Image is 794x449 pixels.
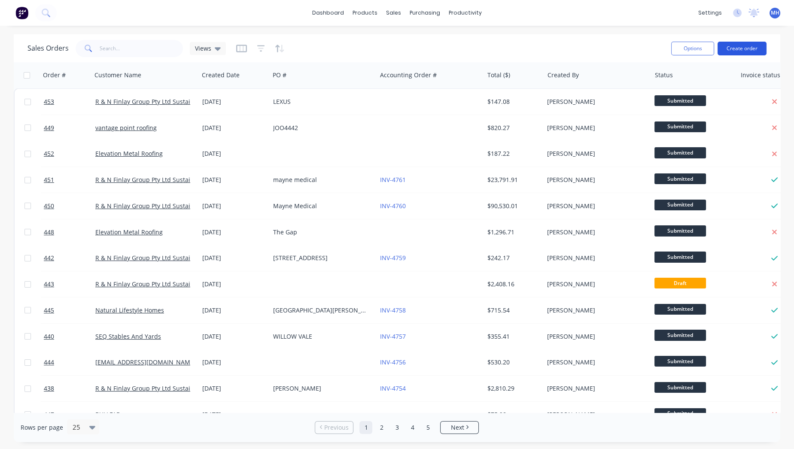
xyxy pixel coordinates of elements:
div: [DATE] [202,280,266,288]
div: productivity [444,6,486,19]
a: R & N Finlay Group Pty Ltd Sustainable Cladding [95,202,234,210]
div: [PERSON_NAME] [547,280,642,288]
a: Page 2 [375,421,388,434]
span: Draft [654,278,706,288]
a: BULLFAB [95,410,120,419]
span: Submitted [654,121,706,132]
span: Submitted [654,356,706,367]
div: $90,530.01 [487,202,538,210]
div: [PERSON_NAME] [547,306,642,315]
span: 438 [44,384,54,393]
span: 451 [44,176,54,184]
div: JOO4442 [273,124,368,132]
div: [DATE] [202,306,266,315]
span: Rows per page [21,423,63,432]
div: WILLOW VALE [273,332,368,341]
a: 452 [44,141,95,167]
div: PO # [273,71,286,79]
a: Next page [441,423,478,432]
div: $75.28 [487,410,538,419]
span: 452 [44,149,54,158]
span: 440 [44,332,54,341]
div: products [348,6,382,19]
div: [PERSON_NAME] [547,202,642,210]
a: 438 [44,376,95,401]
a: Page 5 [421,421,434,434]
a: INV-4757 [380,332,406,340]
a: SEQ Stables And Yards [95,332,161,340]
a: Page 3 [390,421,403,434]
div: [GEOGRAPHIC_DATA][PERSON_NAME] [273,306,368,315]
a: dashboard [308,6,348,19]
a: 447 [44,402,95,428]
a: INV-4761 [380,176,406,184]
div: Status [655,71,673,79]
button: Options [671,42,714,55]
span: Submitted [654,330,706,340]
a: 443 [44,271,95,297]
div: [PERSON_NAME] [547,410,642,419]
h1: Sales Orders [27,44,69,52]
a: 442 [44,245,95,271]
div: Invoice status [741,71,780,79]
div: [PERSON_NAME] [547,332,642,341]
div: Mayne Medical [273,202,368,210]
div: $2,810.29 [487,384,538,393]
a: INV-4758 [380,306,406,314]
a: Page 1 is your current page [359,421,372,434]
div: $530.20 [487,358,538,367]
a: R & N Finlay Group Pty Ltd Sustainable Cladding [95,384,234,392]
span: Submitted [654,225,706,236]
div: $187.22 [487,149,538,158]
span: 449 [44,124,54,132]
div: [STREET_ADDRESS] [273,254,368,262]
div: [DATE] [202,124,266,132]
a: R & N Finlay Group Pty Ltd Sustainable Cladding [95,97,234,106]
div: [PERSON_NAME] [547,97,642,106]
div: [PERSON_NAME] [547,149,642,158]
div: [PERSON_NAME] [547,254,642,262]
span: Submitted [654,304,706,315]
div: Customer Name [94,71,141,79]
span: MH [771,9,779,17]
a: INV-4760 [380,202,406,210]
button: Create order [718,42,767,55]
a: 453 [44,89,95,115]
div: [DATE] [202,358,266,367]
div: $715.54 [487,306,538,315]
span: Submitted [654,408,706,419]
a: INV-4759 [380,254,406,262]
a: R & N Finlay Group Pty Ltd Sustainable Cladding [95,254,234,262]
div: Accounting Order # [380,71,437,79]
div: [PERSON_NAME] [547,358,642,367]
span: Submitted [654,200,706,210]
div: $820.27 [487,124,538,132]
span: Previous [324,423,349,432]
div: [DATE] [202,228,266,237]
a: Previous page [315,423,353,432]
div: $1,296.71 [487,228,538,237]
div: Total ($) [487,71,510,79]
div: [DATE] [202,202,266,210]
span: 447 [44,410,54,419]
div: The Gap [273,228,368,237]
a: 445 [44,297,95,323]
div: [DATE] [202,254,266,262]
a: Elevation Metal Roofing [95,228,163,236]
div: [PERSON_NAME] [547,176,642,184]
a: 440 [44,324,95,349]
a: R & N Finlay Group Pty Ltd Sustainable Cladding [95,280,234,288]
div: $355.41 [487,332,538,341]
div: [PERSON_NAME] [547,228,642,237]
div: $147.08 [487,97,538,106]
span: 448 [44,228,54,237]
div: purchasing [405,6,444,19]
a: INV-4754 [380,384,406,392]
span: 445 [44,306,54,315]
a: 444 [44,349,95,375]
div: Order # [43,71,66,79]
span: Submitted [654,252,706,262]
a: [EMAIL_ADDRESS][DOMAIN_NAME] [95,358,196,366]
div: settings [694,6,726,19]
div: [DATE] [202,384,266,393]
